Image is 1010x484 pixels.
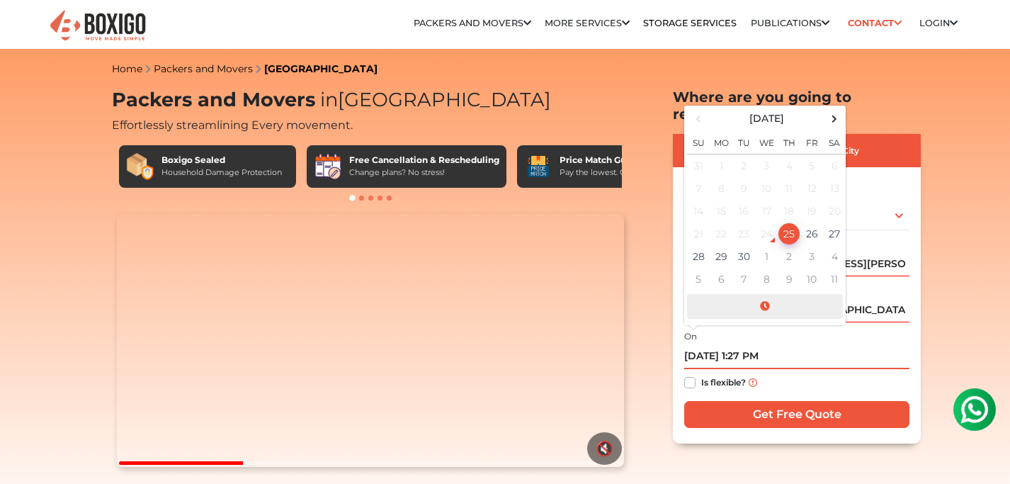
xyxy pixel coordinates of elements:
[161,154,282,167] div: Boxigo Sealed
[14,14,42,43] img: whatsapp-icon.svg
[732,129,755,154] th: Tu
[687,300,843,313] a: Select Time
[689,109,708,128] span: Previous Month
[154,62,253,75] a: Packers and Movers
[315,88,551,111] span: [GEOGRAPHIC_DATA]
[673,89,921,123] h2: Where are you going to relocate?
[48,9,147,43] img: Boxigo
[687,129,710,154] th: Su
[112,62,142,75] a: Home
[112,118,353,132] span: Effortlessly streamlining Every movement.
[684,401,909,428] input: Get Free Quote
[349,154,499,167] div: Free Cancellation & Rescheduling
[710,108,823,129] th: Select Month
[643,18,737,28] a: Storage Services
[701,374,746,389] label: Is flexible?
[264,62,378,75] a: [GEOGRAPHIC_DATA]
[112,89,629,112] h1: Packers and Movers
[560,154,667,167] div: Price Match Guarantee
[778,129,800,154] th: Th
[684,330,697,343] label: On
[756,223,777,244] div: 24
[560,167,667,179] div: Pay the lowest. Guaranteed!
[751,18,829,28] a: Publications
[117,214,623,468] video: Your browser does not support the video tag.
[843,12,906,34] a: Contact
[349,167,499,179] div: Change plans? No stress!
[320,88,338,111] span: in
[919,18,958,28] a: Login
[684,344,909,369] input: Moving date
[800,129,823,154] th: Fr
[161,167,282,179] div: Household Damage Protection
[823,129,846,154] th: Sa
[545,18,630,28] a: More services
[755,129,778,154] th: We
[710,129,732,154] th: Mo
[587,432,622,465] button: 🔇
[524,152,552,181] img: Price Match Guarantee
[825,109,844,128] span: Next Month
[414,18,531,28] a: Packers and Movers
[314,152,342,181] img: Free Cancellation & Rescheduling
[126,152,154,181] img: Boxigo Sealed
[749,378,757,387] img: info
